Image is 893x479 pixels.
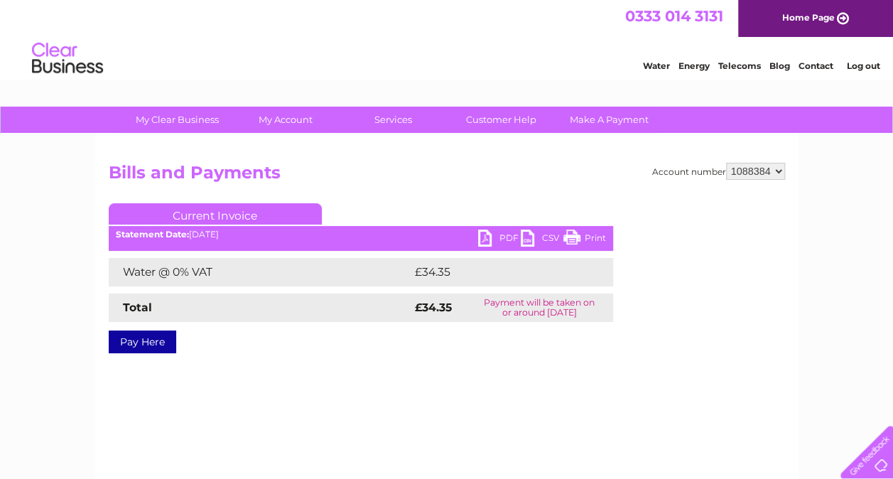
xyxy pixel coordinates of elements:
h2: Bills and Payments [109,163,785,190]
a: My Account [227,107,344,133]
div: [DATE] [109,230,613,239]
a: Pay Here [109,330,176,353]
strong: Total [123,301,152,314]
div: Account number [652,163,785,180]
td: £34.35 [411,258,584,286]
a: Customer Help [443,107,560,133]
a: Contact [799,60,833,71]
a: Telecoms [718,60,761,71]
a: CSV [521,230,563,250]
img: logo.png [31,37,104,80]
a: Print [563,230,606,250]
a: Current Invoice [109,203,322,225]
a: Log out [846,60,880,71]
a: 0333 014 3131 [625,7,723,25]
td: Water @ 0% VAT [109,258,411,286]
a: Water [643,60,670,71]
td: Payment will be taken on or around [DATE] [466,294,613,322]
a: My Clear Business [119,107,236,133]
a: Services [335,107,452,133]
div: Clear Business is a trading name of Verastar Limited (registered in [GEOGRAPHIC_DATA] No. 3667643... [112,8,783,69]
a: Make A Payment [551,107,668,133]
strong: £34.35 [415,301,452,314]
a: Energy [678,60,710,71]
a: Blog [769,60,790,71]
a: PDF [478,230,521,250]
b: Statement Date: [116,229,189,239]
